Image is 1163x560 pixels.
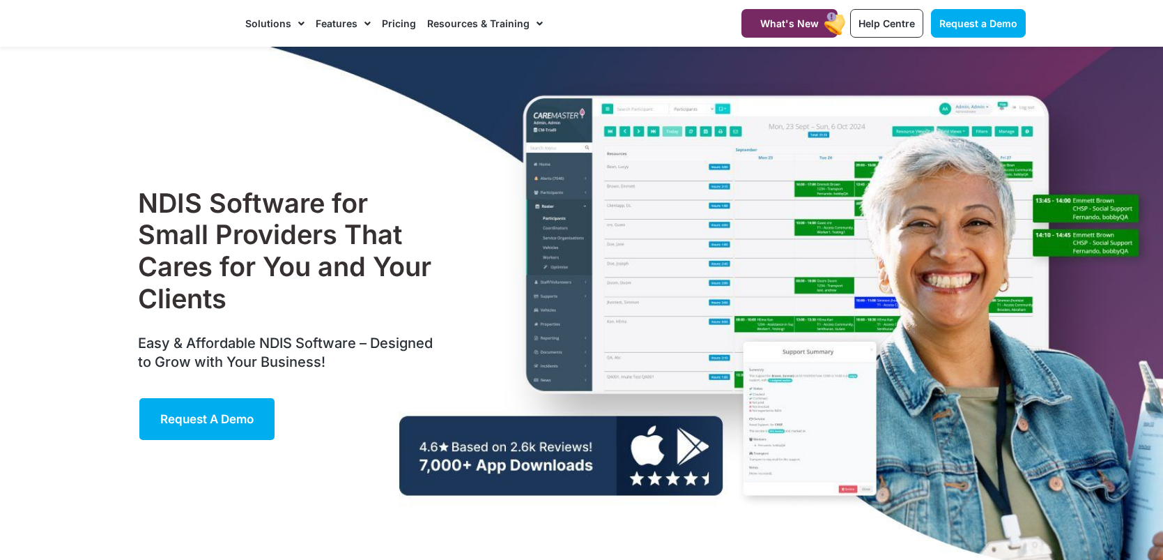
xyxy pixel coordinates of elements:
a: Request a Demo [931,9,1026,38]
a: Request a Demo [138,397,276,441]
span: What's New [760,17,819,29]
span: Easy & Affordable NDIS Software – Designed to Grow with Your Business! [138,335,433,370]
span: Request a Demo [160,412,254,426]
a: Help Centre [850,9,923,38]
h1: NDIS Software for Small Providers That Cares for You and Your Clients [138,188,440,315]
a: What's New [741,9,838,38]
span: Help Centre [858,17,915,29]
img: CareMaster Logo [138,13,232,34]
span: Request a Demo [939,17,1017,29]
